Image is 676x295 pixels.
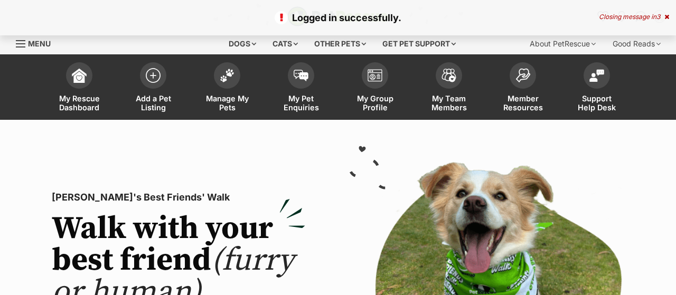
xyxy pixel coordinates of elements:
span: My Pet Enquiries [277,94,325,112]
span: Menu [28,39,51,48]
img: member-resources-icon-8e73f808a243e03378d46382f2149f9095a855e16c252ad45f914b54edf8863c.svg [515,68,530,82]
span: Manage My Pets [203,94,251,112]
a: Menu [16,33,58,52]
img: help-desk-icon-fdf02630f3aa405de69fd3d07c3f3aa587a6932b1a1747fa1d2bba05be0121f9.svg [589,69,604,82]
a: Manage My Pets [190,57,264,120]
span: My Rescue Dashboard [55,94,103,112]
a: My Pet Enquiries [264,57,338,120]
div: Get pet support [375,33,463,54]
span: Member Resources [499,94,547,112]
img: dashboard-icon-eb2f2d2d3e046f16d808141f083e7271f6b2e854fb5c12c21221c1fb7104beca.svg [72,68,87,83]
a: Member Resources [486,57,560,120]
div: Other pets [307,33,373,54]
p: [PERSON_NAME]'s Best Friends' Walk [52,190,305,205]
a: My Team Members [412,57,486,120]
div: Good Reads [605,33,668,54]
div: Dogs [221,33,264,54]
a: Support Help Desk [560,57,634,120]
span: My Team Members [425,94,473,112]
img: add-pet-listing-icon-0afa8454b4691262ce3f59096e99ab1cd57d4a30225e0717b998d2c9b9846f56.svg [146,68,161,83]
img: group-profile-icon-3fa3cf56718a62981997c0bc7e787c4b2cf8bcc04b72c1350f741eb67cf2f40e.svg [368,69,382,82]
div: About PetRescue [522,33,603,54]
span: Support Help Desk [573,94,621,112]
a: My Group Profile [338,57,412,120]
img: pet-enquiries-icon-7e3ad2cf08bfb03b45e93fb7055b45f3efa6380592205ae92323e6603595dc1f.svg [294,70,308,81]
a: My Rescue Dashboard [42,57,116,120]
div: Cats [265,33,305,54]
a: Add a Pet Listing [116,57,190,120]
img: team-members-icon-5396bd8760b3fe7c0b43da4ab00e1e3bb1a5d9ba89233759b79545d2d3fc5d0d.svg [442,69,456,82]
img: manage-my-pets-icon-02211641906a0b7f246fdf0571729dbe1e7629f14944591b6c1af311fb30b64b.svg [220,69,234,82]
span: Add a Pet Listing [129,94,177,112]
span: My Group Profile [351,94,399,112]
